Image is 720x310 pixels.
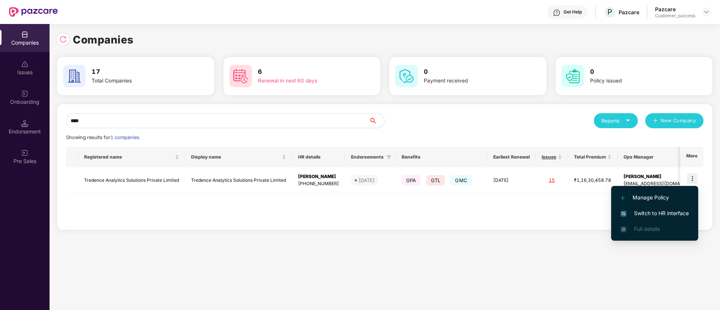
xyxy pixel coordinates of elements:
[21,90,29,97] img: svg+xml;base64,PHN2ZyB3aWR0aD0iMjAiIGhlaWdodD0iMjAiIHZpZXdCb3g9IjAgMCAyMCAyMCIgZmlsbD0ibm9uZSIgeG...
[9,7,58,17] img: New Pazcare Logo
[21,149,29,157] img: svg+xml;base64,PHN2ZyB3aWR0aD0iMjAiIGhlaWdodD0iMjAiIHZpZXdCb3g9IjAgMCAyMCAyMCIgZmlsbD0ibm9uZSIgeG...
[601,117,630,124] div: Reports
[590,67,685,77] h3: 0
[298,180,339,187] div: [PHONE_NUMBER]
[73,31,134,48] h1: Companies
[687,173,697,184] img: icon
[229,65,252,87] img: svg+xml;base64,PHN2ZyB4bWxucz0iaHR0cDovL3d3dy53My5vcmcvMjAwMC9zdmciIHdpZHRoPSI2MCIgaGVpZ2h0PSI2MC...
[298,173,339,180] div: [PERSON_NAME]
[292,147,345,167] th: HR details
[385,153,393,162] span: filter
[536,147,568,167] th: Issues
[424,67,518,77] h3: 0
[568,147,618,167] th: Total Premium
[562,65,584,87] img: svg+xml;base64,PHN2ZyB4bWxucz0iaHR0cDovL3d3dy53My5vcmcvMjAwMC9zdmciIHdpZHRoPSI2MCIgaGVpZ2h0PSI2MC...
[563,9,582,15] div: Get Help
[624,180,701,187] div: [EMAIL_ADDRESS][DOMAIN_NAME]
[574,177,612,184] div: ₹1,16,30,458.78
[621,226,627,232] img: svg+xml;base64,PHN2ZyB4bWxucz0iaHR0cDovL3d3dy53My5vcmcvMjAwMC9zdmciIHdpZHRoPSIxNi4zNjMiIGhlaWdodD...
[450,175,472,186] span: GMC
[185,167,292,194] td: Tredence Analytics Solutions Private Limited
[621,209,689,217] span: Switch to HR interface
[402,175,421,186] span: GPA
[487,147,536,167] th: Earliest Renewal
[92,67,186,77] h3: 17
[396,147,487,167] th: Benefits
[191,154,280,160] span: Display name
[21,31,29,38] img: svg+xml;base64,PHN2ZyBpZD0iQ29tcGFuaWVzIiB4bWxucz0iaHR0cDovL3d3dy53My5vcmcvMjAwMC9zdmciIHdpZHRoPS...
[63,65,86,87] img: svg+xml;base64,PHN2ZyB4bWxucz0iaHR0cDovL3d3dy53My5vcmcvMjAwMC9zdmciIHdpZHRoPSI2MCIgaGVpZ2h0PSI2MC...
[619,9,639,16] div: Pazcare
[634,226,660,232] span: Full details
[624,173,701,180] div: [PERSON_NAME]
[590,77,685,85] div: Policy issued
[369,118,384,124] span: search
[258,77,352,85] div: Renewal in next 60 days
[369,113,384,128] button: search
[680,147,703,167] th: More
[624,154,695,160] span: Ops Manager
[542,177,562,184] div: 15
[84,154,173,160] span: Registered name
[625,118,630,123] span: caret-down
[387,155,391,159] span: filter
[258,67,352,77] h3: 6
[185,147,292,167] th: Display name
[655,13,695,19] div: Customer_success
[78,167,185,194] td: Tredence Analytics Solutions Private Limited
[351,154,384,160] span: Endorsements
[426,175,445,186] span: GTL
[424,77,518,85] div: Payment received
[645,113,703,128] button: plusNew Company
[92,77,186,85] div: Total Companies
[66,135,140,140] span: Showing results for
[358,177,375,184] div: [DATE]
[607,7,612,16] span: P
[574,154,606,160] span: Total Premium
[395,65,418,87] img: svg+xml;base64,PHN2ZyB4bWxucz0iaHR0cDovL3d3dy53My5vcmcvMjAwMC9zdmciIHdpZHRoPSI2MCIgaGVpZ2h0PSI2MC...
[21,120,29,127] img: svg+xml;base64,PHN2ZyB3aWR0aD0iMTQuNSIgaGVpZ2h0PSIxNC41IiB2aWV3Qm94PSIwIDAgMTYgMTYiIGZpbGw9Im5vbm...
[59,36,67,43] img: svg+xml;base64,PHN2ZyBpZD0iUmVsb2FkLTMyeDMyIiB4bWxucz0iaHR0cDovL3d3dy53My5vcmcvMjAwMC9zdmciIHdpZH...
[78,147,185,167] th: Registered name
[661,117,696,124] span: New Company
[621,196,625,200] img: svg+xml;base64,PHN2ZyB4bWxucz0iaHR0cDovL3d3dy53My5vcmcvMjAwMC9zdmciIHdpZHRoPSIxMi4yMDEiIGhlaWdodD...
[487,167,536,194] td: [DATE]
[703,9,709,15] img: svg+xml;base64,PHN2ZyBpZD0iRHJvcGRvd24tMzJ4MzIiIHhtbG5zPSJodHRwOi8vd3d3LnczLm9yZy8yMDAwL3N2ZyIgd2...
[621,211,627,217] img: svg+xml;base64,PHN2ZyB4bWxucz0iaHR0cDovL3d3dy53My5vcmcvMjAwMC9zdmciIHdpZHRoPSIxNiIgaGVpZ2h0PSIxNi...
[542,154,556,160] span: Issues
[653,118,658,124] span: plus
[21,60,29,68] img: svg+xml;base64,PHN2ZyBpZD0iSXNzdWVzX2Rpc2FibGVkIiB4bWxucz0iaHR0cDovL3d3dy53My5vcmcvMjAwMC9zdmciIH...
[621,193,689,202] span: Manage Policy
[553,9,560,16] img: svg+xml;base64,PHN2ZyBpZD0iSGVscC0zMngzMiIgeG1sbnM9Imh0dHA6Ly93d3cudzMub3JnLzIwMDAvc3ZnIiB3aWR0aD...
[110,135,140,140] span: 1 companies.
[655,6,695,13] div: Pazcare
